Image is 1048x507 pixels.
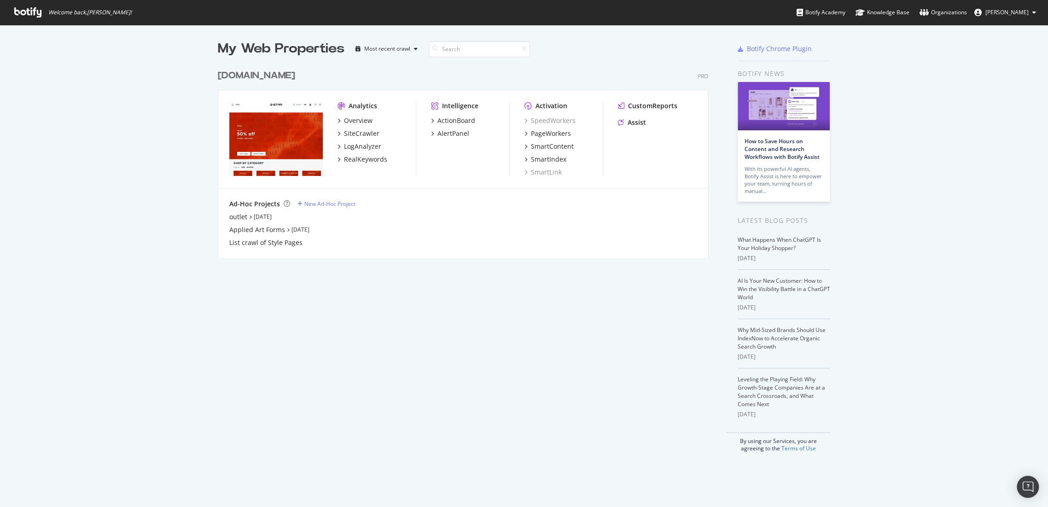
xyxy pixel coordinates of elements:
div: Botify news [738,69,830,79]
a: Applied Art Forms [229,225,285,234]
a: PageWorkers [524,129,571,138]
div: [DATE] [738,410,830,419]
div: New Ad-Hoc Project [304,200,355,208]
div: Analytics [349,101,377,111]
span: Nadine Kraegeloh [985,8,1029,16]
div: LogAnalyzer [344,142,381,151]
input: Search [429,41,530,57]
a: New Ad-Hoc Project [297,200,355,208]
div: Overview [344,116,373,125]
div: ActionBoard [437,116,475,125]
a: Assist [618,118,646,127]
div: SiteCrawler [344,129,379,138]
div: Intelligence [442,101,478,111]
div: [DOMAIN_NAME] [218,69,295,82]
div: [DATE] [738,303,830,312]
div: Organizations [920,8,967,17]
div: SmartContent [531,142,574,151]
a: Leveling the Playing Field: Why Growth-Stage Companies Are at a Search Crossroads, and What Comes... [738,375,825,408]
a: Why Mid-Sized Brands Should Use IndexNow to Accelerate Organic Search Growth [738,326,826,350]
a: ActionBoard [431,116,475,125]
a: SiteCrawler [338,129,379,138]
div: CustomReports [628,101,677,111]
a: [DATE] [291,226,309,233]
div: Botify Chrome Plugin [747,44,812,53]
a: SmartLink [524,168,562,177]
a: [DATE] [254,213,272,221]
button: [PERSON_NAME] [967,5,1043,20]
div: Latest Blog Posts [738,216,830,226]
a: Botify Chrome Plugin [738,44,812,53]
a: How to Save Hours on Content and Research Workflows with Botify Assist [745,137,820,161]
a: Terms of Use [781,444,816,452]
a: List crawl of Style Pages [229,238,303,247]
div: Knowledge Base [856,8,909,17]
div: With its powerful AI agents, Botify Assist is here to empower your team, turning hours of manual… [745,165,823,195]
a: SmartIndex [524,155,566,164]
div: Activation [536,101,567,111]
div: grid [218,58,716,258]
div: Open Intercom Messenger [1017,476,1039,498]
a: What Happens When ChatGPT Is Your Holiday Shopper? [738,236,821,252]
div: AlertPanel [437,129,469,138]
a: AI Is Your New Customer: How to Win the Visibility Battle in a ChatGPT World [738,277,830,301]
a: SpeedWorkers [524,116,576,125]
div: [DATE] [738,353,830,361]
a: CustomReports [618,101,677,111]
span: Welcome back, [PERSON_NAME] ! [48,9,132,16]
div: [DATE] [738,254,830,262]
a: [DOMAIN_NAME] [218,69,299,82]
a: AlertPanel [431,129,469,138]
div: SmartIndex [531,155,566,164]
div: By using our Services, you are agreeing to the [726,432,830,452]
button: Most recent crawl [352,41,421,56]
a: Overview [338,116,373,125]
div: Assist [628,118,646,127]
div: Botify Academy [797,8,845,17]
div: Pro [698,72,708,80]
div: My Web Properties [218,40,344,58]
div: RealKeywords [344,155,387,164]
a: LogAnalyzer [338,142,381,151]
a: SmartContent [524,142,574,151]
a: outlet [229,212,247,221]
a: RealKeywords [338,155,387,164]
img: How to Save Hours on Content and Research Workflows with Botify Assist [738,82,830,130]
img: www.g-star.com [229,101,323,176]
div: Most recent crawl [364,46,410,52]
div: Ad-Hoc Projects [229,199,280,209]
div: PageWorkers [531,129,571,138]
